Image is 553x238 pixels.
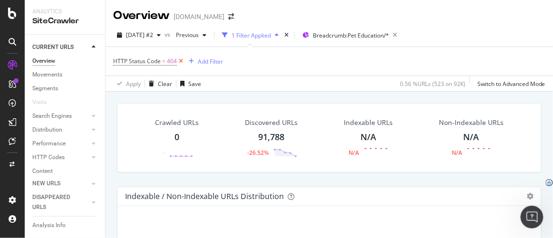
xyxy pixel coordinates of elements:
div: Overview [113,8,170,24]
span: = [162,57,165,65]
div: 91,788 [258,131,284,143]
a: DISAPPEARED URLS [32,192,89,212]
div: Distribution [32,125,62,135]
button: Save [176,76,201,91]
div: HTTP Codes [32,152,65,162]
a: Movements [32,70,98,80]
div: arrow-right-arrow-left [228,13,234,20]
button: Clear [145,76,172,91]
div: Clear [158,80,172,88]
button: Previous [172,28,210,43]
div: 0 [175,131,179,143]
div: gear [527,193,534,200]
div: Visits [32,97,47,107]
div: Apply [126,80,141,88]
button: Apply [113,76,141,91]
span: 2025 Sep. 24th #2 [126,31,153,39]
span: vs [165,30,172,38]
div: Segments [32,84,58,94]
img: Profile image for Nathan [120,15,139,34]
a: NEW URLS [32,179,89,189]
p: Hello [PERSON_NAME]. [19,67,171,100]
a: Analysis Info [32,220,98,230]
div: Content [32,166,53,176]
iframe: Intercom live chat [521,206,543,228]
span: Previous [172,31,199,39]
button: Help [127,151,190,189]
a: CURRENT URLS [32,42,89,52]
div: SiteCrawler [32,16,97,27]
p: How can we help? [19,100,171,116]
div: CURRENT URLS [32,42,74,52]
div: Search Engines [32,111,72,121]
div: - [163,149,165,157]
a: Visits [32,97,56,107]
button: Breadcrumb:Pet Education/* [299,28,389,43]
button: Switch to Advanced Mode [474,76,545,91]
span: 404 [167,55,177,68]
div: Ask a questionAI Agent and team can help [10,128,181,164]
div: Switch to Advanced Mode [477,80,545,88]
div: Discovered URLs [245,118,298,127]
span: Messages [79,174,112,181]
span: Home [21,174,42,181]
button: Add Filter [185,56,223,67]
div: -26.52% [247,149,269,157]
div: Overview [32,56,55,66]
a: Content [32,166,98,176]
a: HTTP Codes [32,152,89,162]
div: N/A [452,149,462,157]
div: Non-Indexable URLs [439,118,504,127]
button: [DATE] #2 [113,28,165,43]
div: NEW URLS [32,179,60,189]
div: DISAPPEARED URLS [32,192,80,212]
button: 1 Filter Applied [218,28,282,43]
div: Crawled URLs [155,118,199,127]
span: HTTP Status Code [113,57,161,65]
div: Indexable / Non-Indexable URLs Distribution [125,191,284,201]
div: [DOMAIN_NAME] [174,12,224,21]
a: Performance [32,139,89,149]
div: Save [188,80,201,88]
div: Analysis Info [32,220,66,230]
a: Search Engines [32,111,89,121]
a: Overview [32,56,98,66]
div: N/A [464,131,479,143]
div: Ask a question [19,136,159,146]
div: Performance [32,139,66,149]
div: N/A [360,131,376,143]
span: Breadcrumb: Pet Education/* [313,31,389,39]
a: Distribution [32,125,89,135]
a: Segments [32,84,98,94]
div: times [282,30,291,40]
div: Indexable URLs [344,118,393,127]
span: Help [151,174,166,181]
div: Profile image for Charlie [138,15,157,34]
div: Close [164,15,181,32]
img: logo [19,18,64,33]
div: Add Filter [198,57,223,66]
div: 0.56 % URLs ( 523 on 92K ) [400,80,466,88]
div: Movements [32,70,62,80]
div: Analytics [32,8,97,16]
div: 1 Filter Applied [232,31,271,39]
div: AI Agent and team can help [19,146,159,156]
img: Profile image for Laura [102,15,121,34]
div: N/A [349,149,359,157]
button: Messages [63,151,126,189]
